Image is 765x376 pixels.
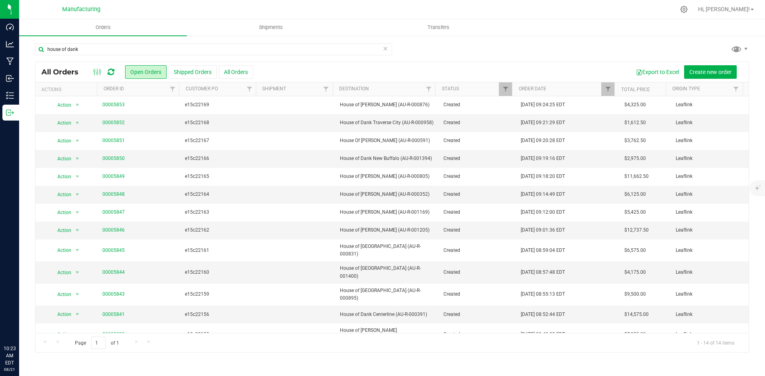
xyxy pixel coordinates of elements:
[676,137,744,144] span: Leaflink
[443,155,512,162] span: Created
[340,137,433,144] span: House Of [PERSON_NAME] (AU-R-000591)
[102,247,125,254] a: 00005845
[51,171,72,182] span: Action
[91,337,106,349] input: 1
[521,155,565,162] span: [DATE] 09:19:16 EDT
[676,155,744,162] span: Leaflink
[185,331,253,338] span: e15c22155
[684,65,737,79] button: Create new order
[521,247,565,254] span: [DATE] 08:59:04 EDT
[521,269,565,276] span: [DATE] 08:57:48 EDT
[624,331,646,338] span: $7,350.00
[73,117,82,129] span: select
[521,191,565,198] span: [DATE] 09:14:49 EDT
[676,331,744,338] span: Leaflink
[51,117,72,129] span: Action
[676,269,744,276] span: Leaflink
[102,226,125,234] a: 00005846
[624,269,646,276] span: $4,175.00
[185,269,253,276] span: e15c22160
[624,137,646,144] span: $3,762.50
[185,155,253,162] span: e15c22166
[443,226,512,234] span: Created
[339,86,369,92] a: Destination
[676,101,744,109] span: Leaflink
[187,19,355,36] a: Shipments
[340,243,433,258] span: House of [GEOGRAPHIC_DATA] (AU-R-000831)
[621,87,650,92] a: Total Price
[6,40,14,48] inline-svg: Analytics
[8,312,32,336] iframe: Resource center
[355,19,522,36] a: Transfers
[676,247,744,254] span: Leaflink
[102,155,125,162] a: 00005850
[51,267,72,278] span: Action
[624,173,649,180] span: $11,662.50
[624,247,646,254] span: $6,575.00
[679,6,689,13] div: Manage settings
[624,191,646,198] span: $6,125.00
[6,74,14,82] inline-svg: Inbound
[320,82,333,96] a: Filter
[125,65,167,79] button: Open Orders
[51,153,72,164] span: Action
[73,189,82,200] span: select
[443,311,512,318] span: Created
[73,329,82,340] span: select
[186,86,218,92] a: Customer PO
[73,171,82,182] span: select
[185,290,253,298] span: e15c22159
[340,155,433,162] span: House of Dank New Buffalo (AU-R-001394)
[41,87,94,92] div: Actions
[676,173,744,180] span: Leaflink
[73,207,82,218] span: select
[51,189,72,200] span: Action
[521,137,565,144] span: [DATE] 09:20:28 EDT
[4,366,16,372] p: 08/21
[624,119,646,127] span: $1,612.50
[676,208,744,216] span: Leaflink
[185,247,253,254] span: e15c22161
[631,65,684,79] button: Export to Excel
[340,327,433,342] span: House of [PERSON_NAME][GEOGRAPHIC_DATA] (AU-R-001245)
[73,309,82,320] span: select
[730,82,743,96] a: Filter
[676,191,744,198] span: Leaflink
[624,311,649,318] span: $14,575.00
[51,135,72,146] span: Action
[85,24,122,31] span: Orders
[185,311,253,318] span: e15c22156
[102,101,125,109] a: 00005853
[601,82,614,96] a: Filter
[243,82,256,96] a: Filter
[248,24,294,31] span: Shipments
[102,290,125,298] a: 00005843
[443,269,512,276] span: Created
[102,173,125,180] a: 00005849
[166,82,179,96] a: Filter
[185,101,253,109] span: e15c22169
[340,191,433,198] span: House of [PERSON_NAME] (AU-R-000352)
[51,225,72,236] span: Action
[443,191,512,198] span: Created
[382,43,388,54] span: Clear
[73,99,82,111] span: select
[521,226,565,234] span: [DATE] 09:01:36 EDT
[19,19,187,36] a: Orders
[102,311,125,318] a: 00005841
[676,226,744,234] span: Leaflink
[422,82,435,96] a: Filter
[521,311,565,318] span: [DATE] 08:52:44 EDT
[104,86,124,92] a: Order ID
[521,290,565,298] span: [DATE] 08:55:13 EDT
[676,119,744,127] span: Leaflink
[443,290,512,298] span: Created
[443,247,512,254] span: Created
[102,269,125,276] a: 00005844
[521,173,565,180] span: [DATE] 09:18:20 EDT
[676,311,744,318] span: Leaflink
[340,287,433,302] span: House of [GEOGRAPHIC_DATA] (AU-R-000895)
[340,311,433,318] span: House of Dank Centerline (AU-R-000391)
[689,69,732,75] span: Create new order
[443,173,512,180] span: Created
